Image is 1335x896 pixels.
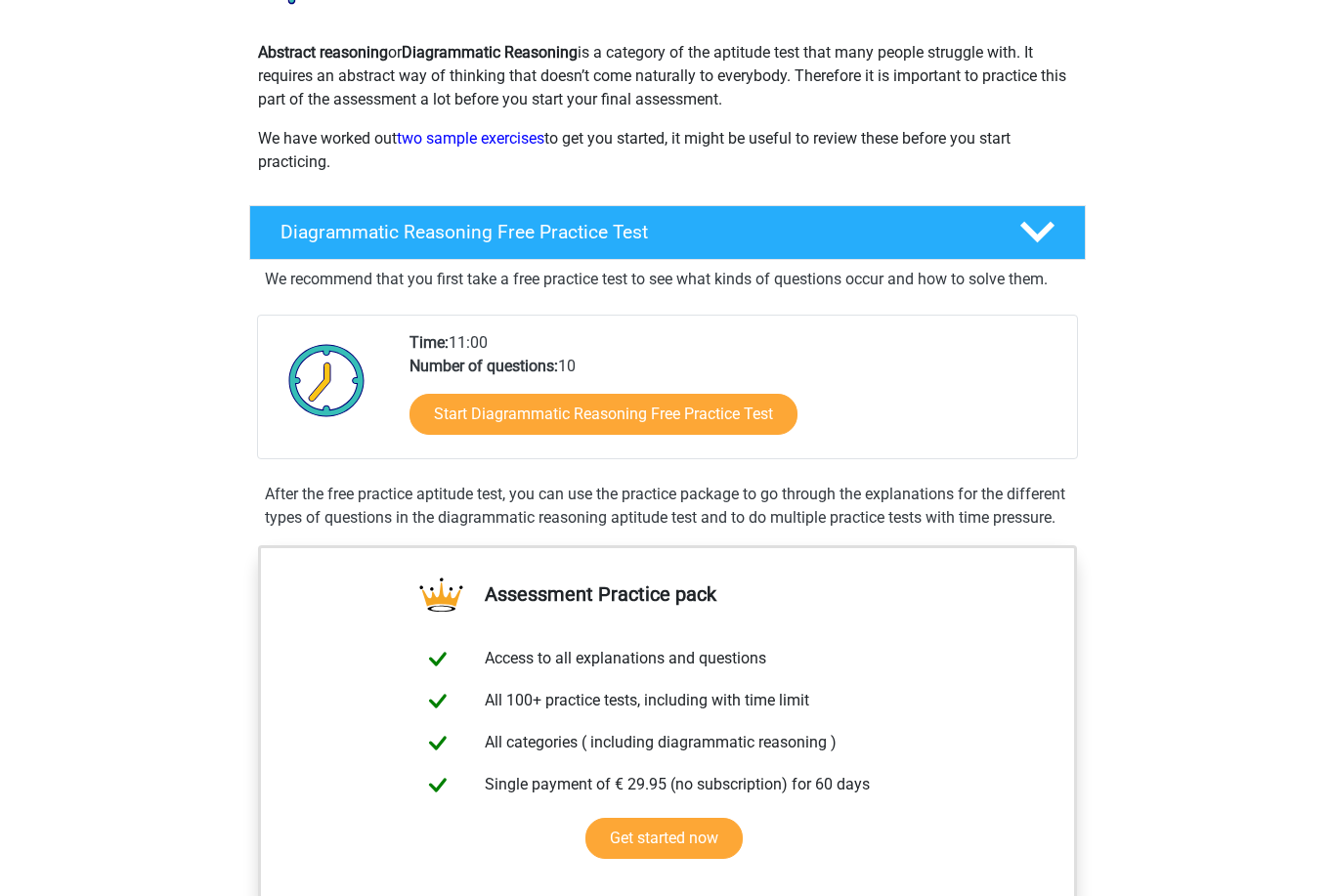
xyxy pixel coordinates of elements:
[278,332,376,430] img: Clock
[395,332,1076,459] div: 11:00 10
[258,44,388,63] b: Abstract reasoning
[265,269,1070,292] p: We recommend that you first take a free practice test to see what kinds of questions occur and ho...
[402,44,578,63] b: Diagrammatic Reasoning
[409,395,797,436] a: Start Diagrammatic Reasoning Free Practice Test
[409,358,558,376] b: Number of questions:
[258,128,1077,175] p: We have worked out to get you started, it might be useful to review these before you start practi...
[257,484,1078,531] div: After the free practice aptitude test, you can use the practice package to go through the explana...
[280,222,988,244] h4: Diagrammatic Reasoning Free Practice Test
[585,819,743,860] a: Get started now
[397,130,544,149] a: two sample exercises
[258,42,1077,112] p: or is a category of the aptitude test that many people struggle with. It requires an abstract way...
[241,206,1094,261] a: Diagrammatic Reasoning Free Practice Test
[409,334,449,353] b: Time:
